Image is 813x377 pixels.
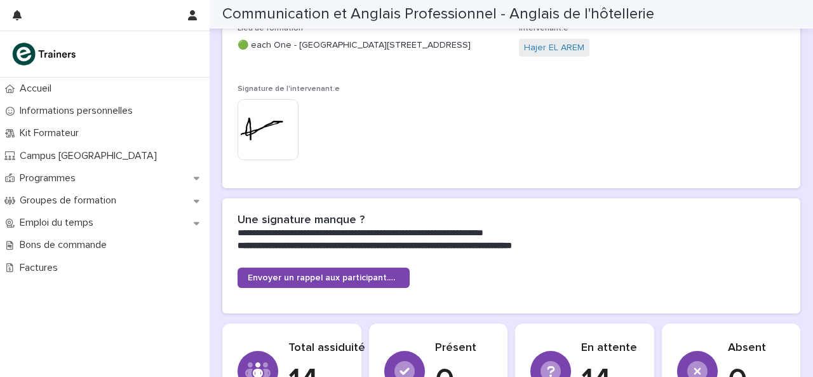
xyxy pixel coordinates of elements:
[238,214,365,228] h2: Une signature manque ?
[222,5,654,24] h2: Communication et Anglais Professionnel - Anglais de l'hôtellerie
[15,105,143,117] p: Informations personnelles
[288,341,365,355] p: Total assiduité
[519,25,568,32] span: Intervenant.e
[435,341,493,355] p: Présent
[15,83,62,95] p: Accueil
[15,150,167,162] p: Campus [GEOGRAPHIC_DATA]
[238,268,410,288] a: Envoyer un rappel aux participant.e.s
[10,41,80,67] img: K0CqGN7SDeD6s4JG8KQk
[15,262,68,274] p: Factures
[15,172,86,184] p: Programmes
[248,273,400,282] span: Envoyer un rappel aux participant.e.s
[238,39,504,52] p: 🟢 each One - [GEOGRAPHIC_DATA][STREET_ADDRESS]
[15,127,89,139] p: Kit Formateur
[728,341,786,355] p: Absent
[238,25,303,32] span: Lieu de formation
[15,195,126,207] p: Groupes de formation
[15,239,117,251] p: Bons de commande
[15,217,104,229] p: Emploi du temps
[238,85,340,93] span: Signature de l'intervenant.e
[524,41,584,55] a: Hajer EL AREM
[581,341,639,355] p: En attente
